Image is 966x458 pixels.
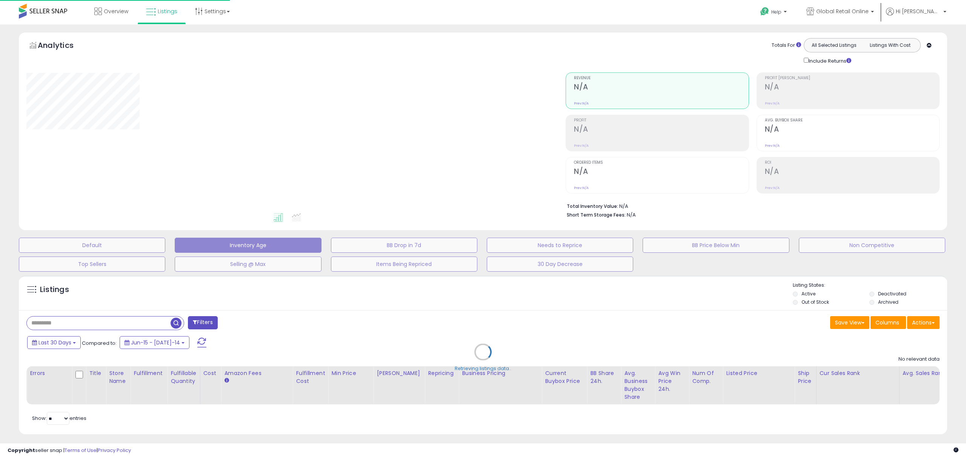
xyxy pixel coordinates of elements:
[65,447,97,454] a: Terms of Use
[816,8,869,15] span: Global Retail Online
[158,8,177,15] span: Listings
[455,365,511,372] div: Retrieving listings data..
[574,83,748,93] h2: N/A
[38,40,88,52] h5: Analytics
[765,167,939,177] h2: N/A
[8,447,35,454] strong: Copyright
[574,118,748,123] span: Profit
[19,238,165,253] button: Default
[98,447,131,454] a: Privacy Policy
[765,161,939,165] span: ROI
[567,203,618,209] b: Total Inventory Value:
[8,447,131,454] div: seller snap | |
[896,8,941,15] span: Hi [PERSON_NAME]
[886,8,946,25] a: Hi [PERSON_NAME]
[765,76,939,80] span: Profit [PERSON_NAME]
[643,238,789,253] button: BB Price Below Min
[627,211,636,218] span: N/A
[331,238,477,253] button: BB Drop in 7d
[331,257,477,272] button: Items Being Repriced
[765,83,939,93] h2: N/A
[574,161,748,165] span: Ordered Items
[799,238,945,253] button: Non Competitive
[19,257,165,272] button: Top Sellers
[574,186,589,190] small: Prev: N/A
[806,40,862,50] button: All Selected Listings
[862,40,918,50] button: Listings With Cost
[567,201,934,210] li: N/A
[487,257,633,272] button: 30 Day Decrease
[798,56,860,65] div: Include Returns
[754,1,794,25] a: Help
[772,42,801,49] div: Totals For
[574,143,589,148] small: Prev: N/A
[765,118,939,123] span: Avg. Buybox Share
[574,101,589,106] small: Prev: N/A
[760,7,769,16] i: Get Help
[765,101,780,106] small: Prev: N/A
[104,8,128,15] span: Overview
[765,143,780,148] small: Prev: N/A
[487,238,633,253] button: Needs to Reprice
[574,76,748,80] span: Revenue
[574,125,748,135] h2: N/A
[175,257,321,272] button: Selling @ Max
[567,212,626,218] b: Short Term Storage Fees:
[175,238,321,253] button: Inventory Age
[574,167,748,177] h2: N/A
[771,9,781,15] span: Help
[765,125,939,135] h2: N/A
[765,186,780,190] small: Prev: N/A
